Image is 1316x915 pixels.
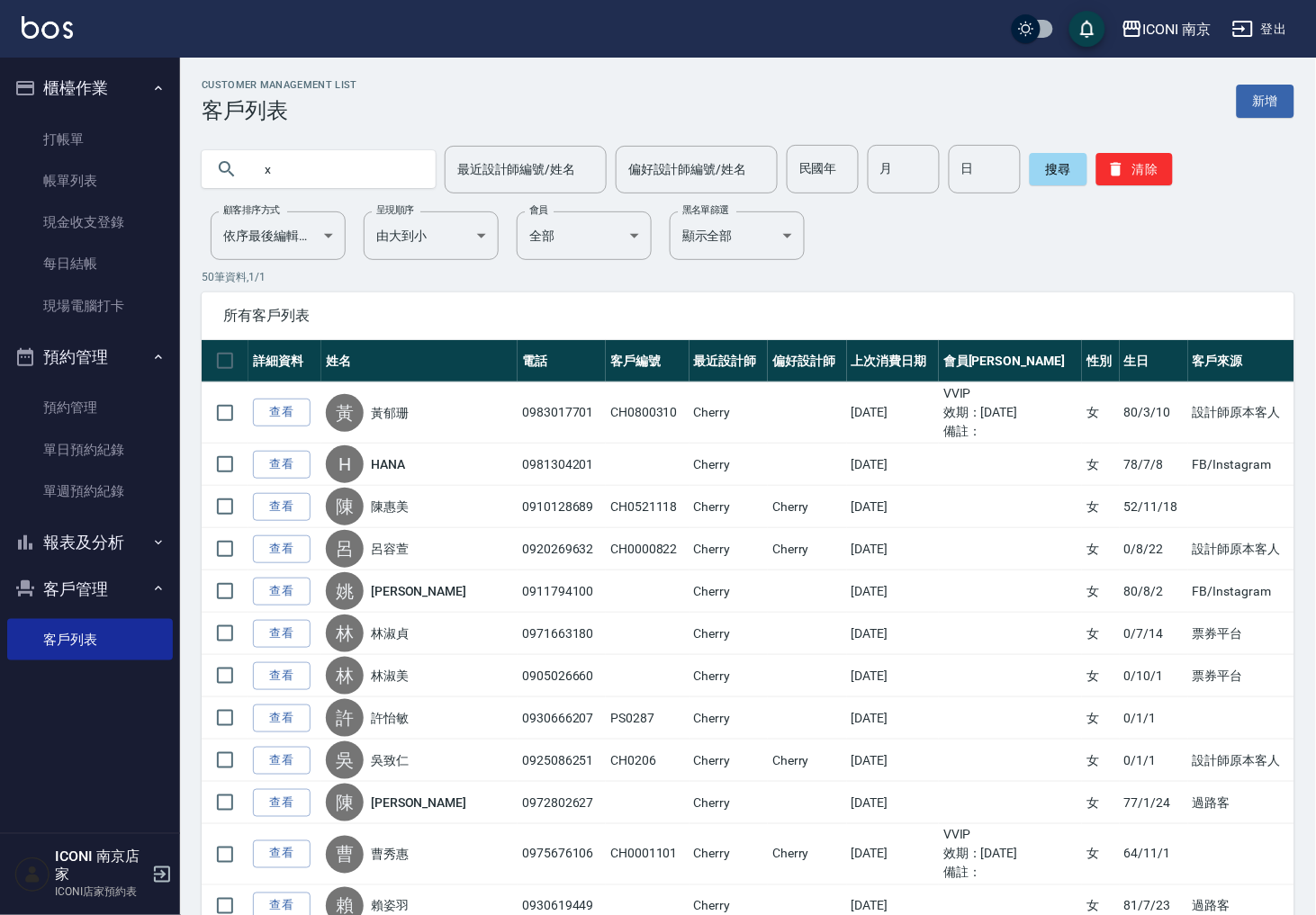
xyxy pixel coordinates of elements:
td: CH0206 [606,740,690,782]
td: Cherry [690,382,768,444]
td: 78/7/8 [1120,444,1188,486]
td: 0972802627 [518,782,606,824]
td: Cherry [690,697,768,740]
td: [DATE] [847,782,940,824]
a: 賴姿羽 [371,897,409,915]
td: 77/1/24 [1120,782,1188,824]
th: 客戶來源 [1188,340,1294,382]
label: 呈現順序 [376,203,414,217]
button: save [1069,11,1105,47]
h2: Customer Management List [202,79,357,91]
button: ICONI 南京 [1114,11,1219,48]
a: 黃郁珊 [371,404,409,422]
td: Cherry [690,486,768,528]
a: 查看 [253,493,311,521]
td: Cherry [690,570,768,613]
td: Cherry [768,740,846,782]
td: 0920269632 [518,528,606,570]
td: Cherry [690,824,768,885]
th: 偏好設計師 [768,340,846,382]
td: 0975676106 [518,824,606,885]
td: 設計師原本客人 [1188,528,1294,570]
td: 0911794100 [518,570,606,613]
td: Cherry [690,444,768,486]
td: CH0000822 [606,528,690,570]
td: 女 [1082,655,1120,697]
th: 電話 [518,340,606,382]
div: 由大到小 [364,211,499,260]
ul: 效期： [DATE] [943,403,1077,422]
th: 會員[PERSON_NAME] [939,340,1082,382]
td: 0/8/22 [1120,528,1188,570]
td: Cherry [690,782,768,824]
td: [DATE] [847,570,940,613]
th: 最近設計師 [690,340,768,382]
p: 50 筆資料, 1 / 1 [202,269,1294,285]
td: 0/1/1 [1120,740,1188,782]
h3: 客戶列表 [202,98,357,123]
ul: 備註： [943,422,1077,441]
div: 全部 [517,211,652,260]
td: Cherry [690,613,768,655]
td: 0905026660 [518,655,606,697]
td: 女 [1082,782,1120,824]
td: 女 [1082,486,1120,528]
div: 林 [326,614,364,652]
td: 80/8/2 [1120,570,1188,613]
a: 預約管理 [7,387,173,428]
div: 依序最後編輯時間 [211,211,346,260]
td: [DATE] [847,655,940,697]
a: 呂容萱 [371,540,409,558]
button: 搜尋 [1030,153,1087,185]
td: [DATE] [847,382,940,444]
td: 女 [1082,528,1120,570]
button: 客戶管理 [7,566,173,613]
td: 0/7/14 [1120,613,1188,655]
button: 清除 [1096,153,1173,185]
td: 設計師原本客人 [1188,382,1294,444]
td: 票券平台 [1188,655,1294,697]
a: 查看 [253,662,311,690]
a: 單日預約紀錄 [7,429,173,471]
a: 林淑貞 [371,624,409,642]
td: [DATE] [847,486,940,528]
a: 查看 [253,535,311,563]
td: Cherry [690,528,768,570]
a: HANA [371,455,405,473]
td: PS0287 [606,697,690,740]
label: 黑名單篩選 [682,203,729,217]
a: 查看 [253,399,311,426]
div: 呂 [326,530,364,568]
td: FB/Instagram [1188,570,1294,613]
label: 會員 [529,203,548,217]
img: Person [14,857,50,893]
img: Logo [22,16,73,39]
td: Cherry [690,740,768,782]
div: 吳 [326,741,364,779]
td: FB/Instagram [1188,444,1294,486]
th: 性別 [1082,340,1120,382]
label: 顧客排序方式 [223,203,280,217]
td: 女 [1082,740,1120,782]
a: 許怡敏 [371,709,409,727]
th: 詳細資料 [248,340,321,382]
div: 林 [326,657,364,695]
td: 0910128689 [518,486,606,528]
a: [PERSON_NAME] [371,794,466,812]
a: 查看 [253,578,311,606]
a: 新增 [1237,85,1294,118]
td: 女 [1082,444,1120,486]
a: 查看 [253,747,311,775]
ul: VVIP [943,826,1077,845]
div: 陳 [326,488,364,525]
div: 曹 [326,836,364,874]
div: 陳 [326,784,364,821]
a: 曹秀惠 [371,846,409,864]
th: 生日 [1120,340,1188,382]
td: 0971663180 [518,613,606,655]
button: 報表及分析 [7,519,173,566]
td: [DATE] [847,740,940,782]
td: [DATE] [847,613,940,655]
td: 女 [1082,382,1120,444]
a: 查看 [253,620,311,648]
